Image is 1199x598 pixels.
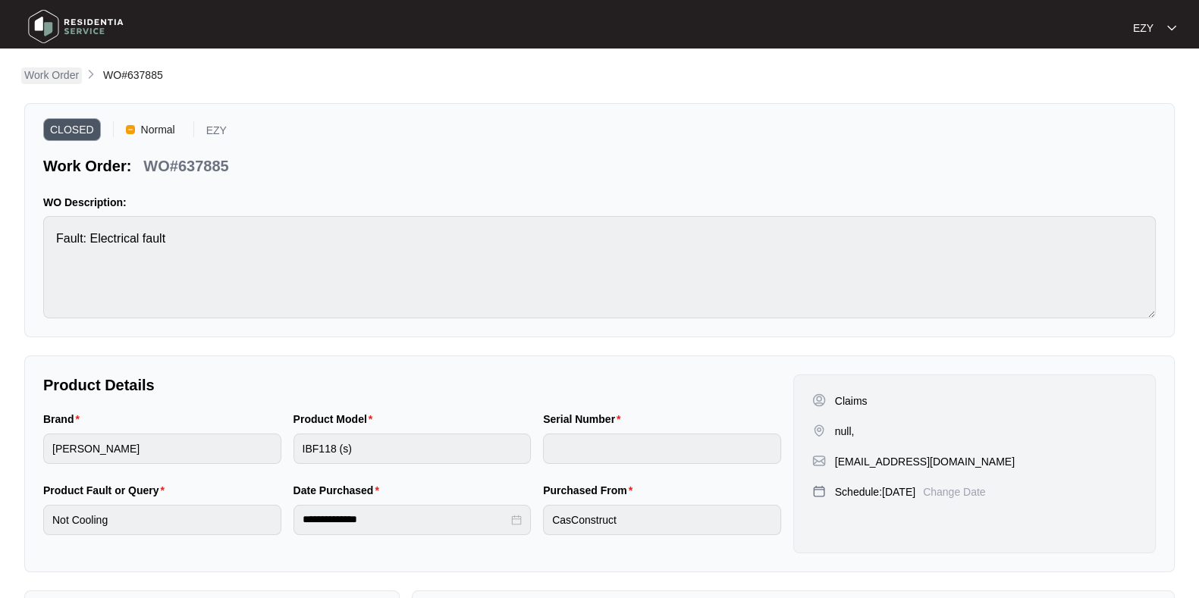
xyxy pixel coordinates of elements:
img: chevron-right [85,68,97,80]
label: Product Model [293,412,379,427]
label: Serial Number [543,412,626,427]
span: Normal [135,118,181,141]
p: EZY [206,125,227,141]
span: WO#637885 [103,69,163,81]
input: Product Fault or Query [43,505,281,535]
a: Work Order [21,67,82,84]
label: Purchased From [543,483,639,498]
p: WO#637885 [143,155,228,177]
input: Purchased From [543,505,781,535]
input: Product Model [293,434,532,464]
p: Schedule: [DATE] [835,484,915,499]
img: Vercel Logo [126,125,135,134]
label: Product Fault or Query [43,483,171,498]
img: user-pin [812,393,826,407]
p: WO Description: [43,195,1156,210]
input: Serial Number [543,434,781,464]
p: [EMAIL_ADDRESS][DOMAIN_NAME] [835,454,1015,469]
img: map-pin [812,454,826,468]
p: Work Order: [43,155,131,177]
label: Date Purchased [293,483,385,498]
img: map-pin [812,424,826,437]
input: Brand [43,434,281,464]
p: Claims [835,393,868,409]
img: dropdown arrow [1167,24,1176,32]
img: map-pin [812,484,826,498]
p: EZY [1133,20,1153,36]
span: CLOSED [43,118,101,141]
input: Date Purchased [303,512,509,528]
p: Work Order [24,67,79,83]
p: Product Details [43,374,781,396]
img: residentia service logo [23,4,129,49]
p: null, [835,424,855,439]
label: Brand [43,412,86,427]
p: Change Date [923,484,986,499]
textarea: Fault: Electrical fault [43,216,1156,318]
